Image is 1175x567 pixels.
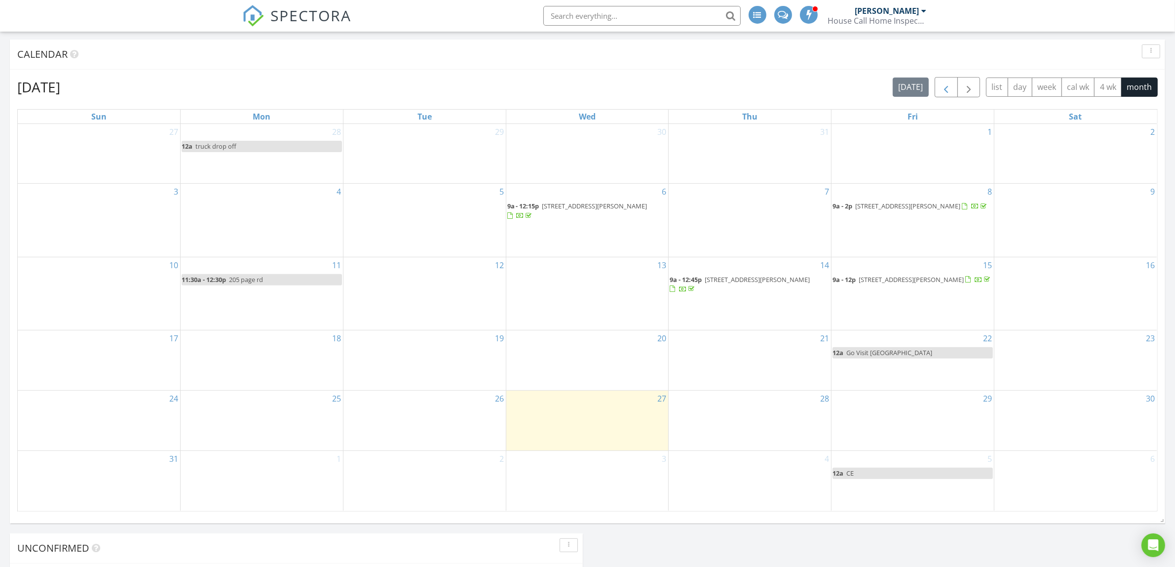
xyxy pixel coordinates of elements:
span: [STREET_ADDRESS][PERSON_NAME] [542,202,647,210]
td: Go to August 21, 2025 [669,330,832,391]
td: Go to August 30, 2025 [994,391,1157,451]
a: 9a - 12:45p [STREET_ADDRESS][PERSON_NAME] [670,274,830,295]
span: 11:30a - 12:30p [182,275,226,284]
div: House Call Home Inspection [828,16,927,26]
a: Go to September 4, 2025 [823,451,831,467]
td: Go to September 1, 2025 [181,451,343,511]
td: Go to August 5, 2025 [343,184,506,257]
button: cal wk [1061,78,1095,97]
td: Go to August 4, 2025 [181,184,343,257]
td: Go to August 10, 2025 [18,257,181,330]
a: Go to August 13, 2025 [655,257,668,273]
a: Go to August 3, 2025 [172,184,180,200]
a: Go to August 26, 2025 [493,391,506,406]
a: Go to August 31, 2025 [167,451,180,467]
td: Go to August 14, 2025 [669,257,832,330]
td: Go to September 4, 2025 [669,451,832,511]
td: Go to August 19, 2025 [343,330,506,391]
td: Go to August 28, 2025 [669,391,832,451]
a: Go to August 4, 2025 [335,184,343,200]
a: Go to August 14, 2025 [818,257,831,273]
a: 9a - 12:15p [STREET_ADDRESS][PERSON_NAME] [507,202,647,220]
td: Go to August 9, 2025 [994,184,1157,257]
td: Go to September 6, 2025 [994,451,1157,511]
span: 205 page rd [229,275,263,284]
a: Saturday [1067,110,1084,123]
a: Go to August 12, 2025 [493,257,506,273]
td: Go to August 6, 2025 [506,184,669,257]
a: 9a - 2p [STREET_ADDRESS][PERSON_NAME] [833,201,993,212]
span: SPECTORA [271,5,352,26]
div: Open Intercom Messenger [1141,533,1165,557]
span: 9a - 12:15p [507,202,539,210]
button: 4 wk [1094,78,1122,97]
a: Wednesday [577,110,598,123]
a: Go to August 16, 2025 [1144,257,1157,273]
a: Go to August 5, 2025 [497,184,506,200]
span: 12a [833,348,843,357]
span: 9a - 12:45p [670,275,702,284]
a: Thursday [740,110,759,123]
input: Search everything... [543,6,741,26]
td: Go to August 15, 2025 [832,257,994,330]
button: day [1008,78,1032,97]
a: 9a - 12:15p [STREET_ADDRESS][PERSON_NAME] [507,201,668,222]
div: [PERSON_NAME] [855,6,919,16]
a: Go to August 11, 2025 [330,257,343,273]
td: Go to August 24, 2025 [18,391,181,451]
a: Go to August 30, 2025 [1144,391,1157,406]
a: Go to August 10, 2025 [167,257,180,273]
td: Go to August 31, 2025 [18,451,181,511]
button: week [1032,78,1062,97]
td: Go to August 7, 2025 [669,184,832,257]
a: SPECTORA [242,13,352,34]
h2: [DATE] [17,77,60,97]
span: 9a - 2p [833,202,852,210]
button: Previous month [935,77,958,97]
a: Go to August 15, 2025 [981,257,994,273]
td: Go to September 2, 2025 [343,451,506,511]
a: Go to August 9, 2025 [1148,184,1157,200]
td: Go to September 3, 2025 [506,451,669,511]
a: 9a - 12:45p [STREET_ADDRESS][PERSON_NAME] [670,275,810,293]
span: Unconfirmed [17,541,89,555]
a: Go to July 27, 2025 [167,124,180,140]
a: Go to August 25, 2025 [330,391,343,406]
a: Go to August 1, 2025 [985,124,994,140]
a: 9a - 12p [STREET_ADDRESS][PERSON_NAME] [833,275,992,284]
a: Go to September 5, 2025 [985,451,994,467]
a: Go to July 29, 2025 [493,124,506,140]
a: Go to August 8, 2025 [985,184,994,200]
td: Go to August 13, 2025 [506,257,669,330]
a: Go to August 7, 2025 [823,184,831,200]
span: [STREET_ADDRESS][PERSON_NAME] [705,275,810,284]
span: 9a - 12p [833,275,856,284]
span: Go Visit [GEOGRAPHIC_DATA] [846,348,932,357]
td: Go to July 30, 2025 [506,124,669,184]
a: Go to August 28, 2025 [818,391,831,406]
a: Go to August 2, 2025 [1148,124,1157,140]
a: Go to August 20, 2025 [655,330,668,346]
a: Go to July 31, 2025 [818,124,831,140]
button: [DATE] [893,78,929,97]
span: [STREET_ADDRESS][PERSON_NAME] [855,202,960,210]
a: Go to August 27, 2025 [655,391,668,406]
td: Go to July 27, 2025 [18,124,181,184]
button: month [1121,78,1158,97]
span: Calendar [17,47,68,61]
a: Go to August 18, 2025 [330,330,343,346]
img: The Best Home Inspection Software - Spectora [242,5,264,27]
a: Go to September 6, 2025 [1148,451,1157,467]
a: Friday [906,110,920,123]
td: Go to July 29, 2025 [343,124,506,184]
td: Go to August 22, 2025 [832,330,994,391]
a: Go to August 22, 2025 [981,330,994,346]
td: Go to August 18, 2025 [181,330,343,391]
a: 9a - 2p [STREET_ADDRESS][PERSON_NAME] [833,202,988,210]
a: Go to August 17, 2025 [167,330,180,346]
td: Go to July 31, 2025 [669,124,832,184]
td: Go to August 8, 2025 [832,184,994,257]
a: Go to September 3, 2025 [660,451,668,467]
a: Go to July 28, 2025 [330,124,343,140]
td: Go to August 12, 2025 [343,257,506,330]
